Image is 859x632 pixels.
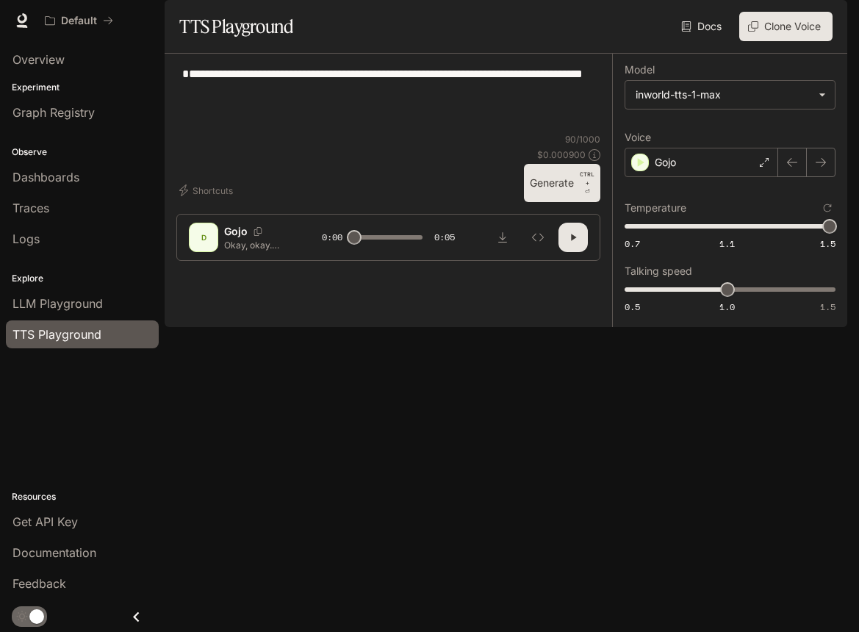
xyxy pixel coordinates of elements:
p: Okay, okay. don’t worry, kid. I’ll take care of your mom… if you know what I mean.. 😉💦 [224,239,287,251]
span: 1.0 [719,301,735,313]
div: inworld-tts-1-max [625,81,835,109]
p: Gojo [655,155,676,170]
p: Voice [625,132,651,143]
p: Gojo [224,224,248,239]
a: Docs [678,12,727,41]
h1: TTS Playground [179,12,293,41]
span: 0.5 [625,301,640,313]
span: 0.7 [625,237,640,250]
span: 1.1 [719,237,735,250]
div: inworld-tts-1-max [636,87,811,102]
button: All workspaces [38,6,120,35]
div: D [192,226,215,249]
span: 0:05 [434,230,455,245]
p: Talking speed [625,266,692,276]
p: Model [625,65,655,75]
p: CTRL + [580,170,594,187]
p: 90 / 1000 [565,133,600,146]
span: 1.5 [820,301,835,313]
button: Shortcuts [176,179,239,202]
button: Download audio [488,223,517,252]
p: Temperature [625,203,686,213]
button: GenerateCTRL +⏎ [524,164,600,202]
button: Reset to default [819,200,835,216]
button: Clone Voice [739,12,833,41]
span: 1.5 [820,237,835,250]
p: Default [61,15,97,27]
button: Inspect [523,223,553,252]
button: Copy Voice ID [248,227,268,236]
span: 0:00 [322,230,342,245]
p: $ 0.000900 [537,148,586,161]
p: ⏎ [580,170,594,196]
